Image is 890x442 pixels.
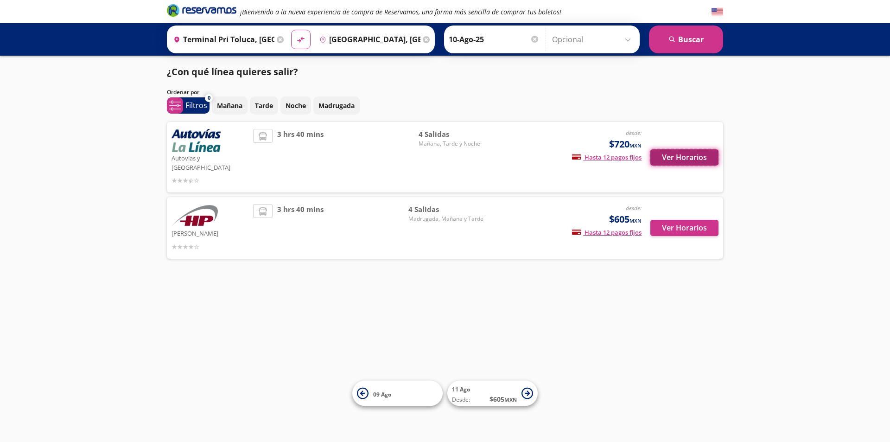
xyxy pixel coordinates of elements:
[373,390,391,398] span: 09 Ago
[167,3,236,20] a: Brand Logo
[609,137,642,151] span: $720
[626,129,642,137] em: desde:
[626,204,642,212] em: desde:
[185,100,207,111] p: Filtros
[172,227,248,238] p: [PERSON_NAME]
[452,385,470,393] span: 11 Ago
[167,88,199,96] p: Ordenar por
[609,212,642,226] span: $605
[629,142,642,149] small: MXN
[313,96,360,115] button: Madrugada
[408,204,483,215] span: 4 Salidas
[552,28,635,51] input: Opcional
[240,7,561,16] em: ¡Bienvenido a la nueva experiencia de compra de Reservamos, una forma más sencilla de comprar tus...
[504,396,517,403] small: MXN
[318,101,355,110] p: Madrugada
[286,101,306,110] p: Noche
[208,94,210,102] span: 0
[217,101,242,110] p: Mañana
[419,129,483,140] span: 4 Salidas
[572,228,642,237] span: Hasta 12 pagos fijos
[172,204,218,227] img: Herradura de Plata
[629,217,642,224] small: MXN
[170,28,274,51] input: Buscar Origen
[712,6,723,18] button: English
[408,215,483,223] span: Madrugada, Mañana y Tarde
[572,153,642,161] span: Hasta 12 pagos fijos
[649,26,723,53] button: Buscar
[172,152,248,172] p: Autovías y [GEOGRAPHIC_DATA]
[250,96,278,115] button: Tarde
[280,96,311,115] button: Noche
[489,394,517,404] span: $ 605
[352,381,443,406] button: 09 Ago
[277,204,324,252] span: 3 hrs 40 mins
[212,96,248,115] button: Mañana
[650,149,718,166] button: Ver Horarios
[167,3,236,17] i: Brand Logo
[650,220,718,236] button: Ver Horarios
[447,381,538,406] button: 11 AgoDesde:$605MXN
[255,101,273,110] p: Tarde
[452,396,470,404] span: Desde:
[449,28,540,51] input: Elegir Fecha
[167,65,298,79] p: ¿Con qué línea quieres salir?
[316,28,420,51] input: Buscar Destino
[419,140,483,148] span: Mañana, Tarde y Noche
[172,129,221,152] img: Autovías y La Línea
[277,129,324,186] span: 3 hrs 40 mins
[167,97,210,114] button: 0Filtros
